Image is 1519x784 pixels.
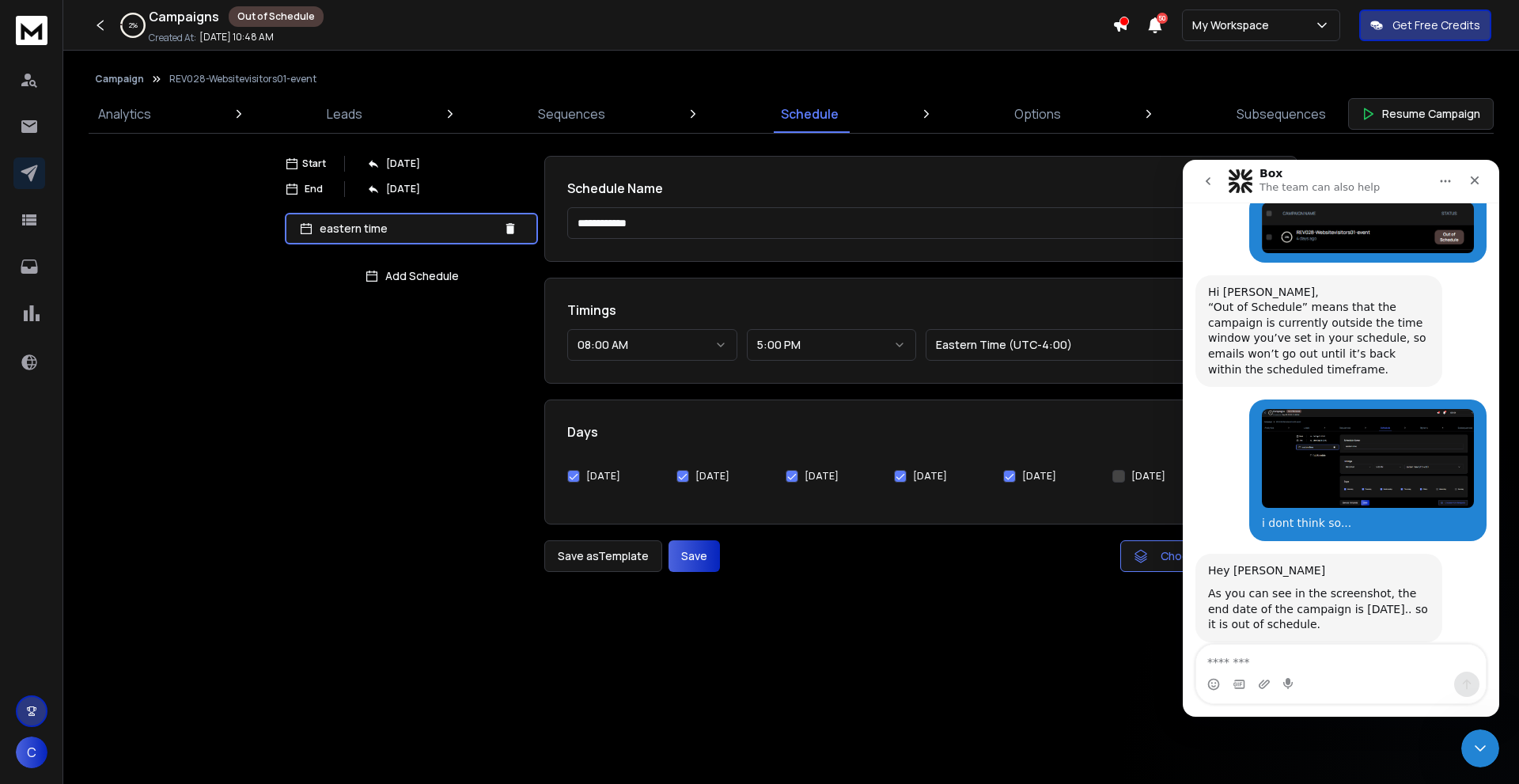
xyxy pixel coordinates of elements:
[1131,470,1165,483] label: [DATE]
[567,329,737,361] button: 08:00 AM
[567,179,1275,198] h1: Schedule Name
[936,337,1078,353] p: Eastern Time (UTC-4:00)
[1392,17,1480,33] p: Get Free Credits
[1461,729,1499,767] iframe: Intercom live chat
[771,95,848,133] a: Schedule
[95,73,144,85] button: Campaign
[538,104,605,123] p: Sequences
[327,104,362,123] p: Leads
[1005,95,1070,133] a: Options
[317,95,372,133] a: Leads
[1192,17,1275,33] p: My Workspace
[1227,95,1335,133] a: Subsequences
[1183,160,1499,717] iframe: Intercom live chat
[320,221,497,237] p: eastern time
[16,737,47,768] button: C
[386,183,420,195] p: [DATE]
[805,470,839,483] label: [DATE]
[781,104,839,123] p: Schedule
[98,104,151,123] p: Analytics
[1348,98,1494,130] button: Resume Campaign
[169,73,316,85] p: REV028-Websitevisitors01-event
[567,422,1275,441] h1: Days
[386,157,420,170] p: [DATE]
[586,470,620,483] label: [DATE]
[567,301,1275,320] h1: Timings
[16,16,47,45] img: logo
[149,32,196,44] p: Created At:
[89,95,161,133] a: Analytics
[669,540,720,572] button: Save
[129,21,138,30] p: 2 %
[1237,104,1326,123] p: Subsequences
[1157,13,1168,24] span: 50
[544,540,662,572] button: Save asTemplate
[229,6,324,27] div: Out of Schedule
[1120,540,1297,572] button: Choose From Template
[285,260,538,292] button: Add Schedule
[149,7,219,26] h1: Campaigns
[913,470,947,483] label: [DATE]
[1359,9,1491,41] button: Get Free Credits
[528,95,615,133] a: Sequences
[1014,104,1061,123] p: Options
[1161,548,1284,564] span: Choose From Template
[302,157,326,170] p: Start
[1022,470,1056,483] label: [DATE]
[305,183,323,195] p: End
[695,470,729,483] label: [DATE]
[747,329,917,361] button: 5:00 PM
[199,31,274,44] p: [DATE] 10:48 AM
